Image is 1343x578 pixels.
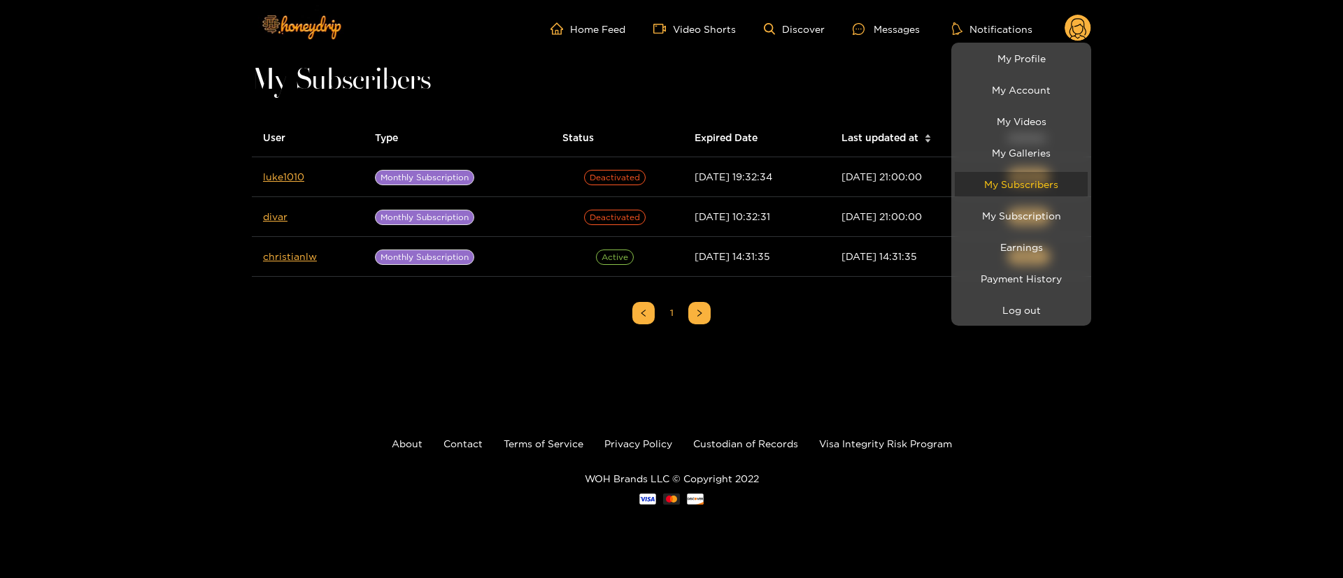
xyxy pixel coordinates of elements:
[955,109,1088,133] a: My Videos
[955,172,1088,196] a: My Subscribers
[955,203,1088,228] a: My Subscription
[955,298,1088,322] button: Log out
[955,266,1088,291] a: Payment History
[955,46,1088,71] a: My Profile
[955,78,1088,102] a: My Account
[955,235,1088,259] a: Earnings
[955,140,1088,165] a: My Galleries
